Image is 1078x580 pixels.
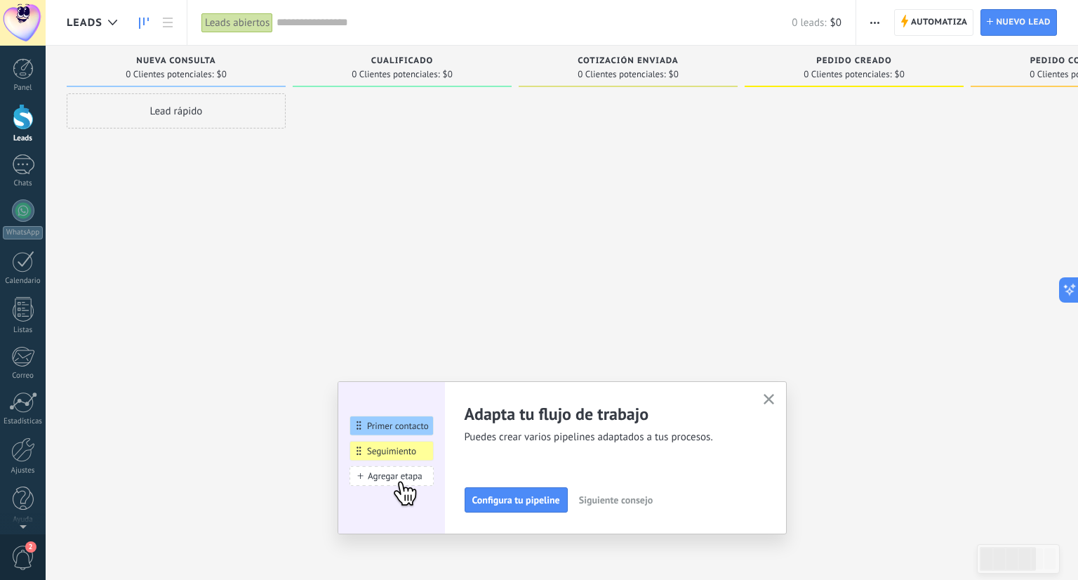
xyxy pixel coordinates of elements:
[3,466,44,475] div: Ajustes
[816,56,891,66] span: Pedido creado
[752,56,957,68] div: Pedido creado
[578,56,679,66] span: Cotización enviada
[865,9,885,36] button: Más
[465,430,747,444] span: Puedes crear varios pipelines adaptados a tus procesos.
[67,16,102,29] span: Leads
[526,56,731,68] div: Cotización enviada
[3,134,44,143] div: Leads
[579,495,653,505] span: Siguiente consejo
[371,56,434,66] span: Cualificado
[136,56,215,66] span: Nueva consulta
[895,70,905,79] span: $0
[573,489,659,510] button: Siguiente consejo
[3,84,44,93] div: Panel
[894,9,974,36] a: Automatiza
[300,56,505,68] div: Cualificado
[911,10,968,35] span: Automatiza
[132,9,156,37] a: Leads
[217,70,227,79] span: $0
[465,403,747,425] h2: Adapta tu flujo de trabajo
[74,56,279,68] div: Nueva consulta
[578,70,665,79] span: 0 Clientes potenciales:
[830,16,841,29] span: $0
[3,417,44,426] div: Estadísticas
[201,13,273,33] div: Leads abiertos
[3,179,44,188] div: Chats
[67,93,286,128] div: Lead rápido
[465,487,568,513] button: Configura tu pipeline
[352,70,439,79] span: 0 Clientes potenciales:
[792,16,826,29] span: 0 leads:
[472,495,560,505] span: Configura tu pipeline
[669,70,679,79] span: $0
[156,9,180,37] a: Lista
[3,277,44,286] div: Calendario
[3,371,44,381] div: Correo
[126,70,213,79] span: 0 Clientes potenciales:
[996,10,1051,35] span: Nuevo lead
[3,226,43,239] div: WhatsApp
[804,70,891,79] span: 0 Clientes potenciales:
[443,70,453,79] span: $0
[980,9,1057,36] a: Nuevo lead
[25,541,36,553] span: 2
[3,326,44,335] div: Listas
